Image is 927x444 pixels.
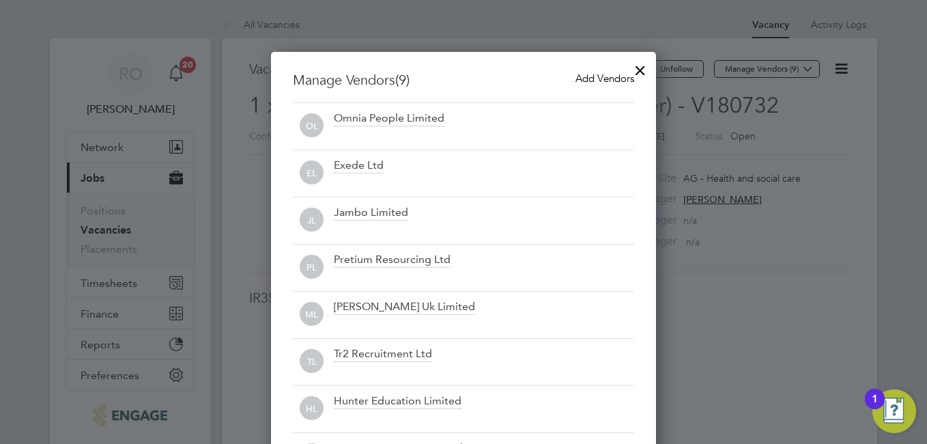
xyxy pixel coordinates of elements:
[872,389,916,433] button: Open Resource Center, 1 new notification
[334,253,451,268] div: Pretium Resourcing Ltd
[300,397,324,421] span: HL
[293,71,634,89] h3: Manage Vendors
[872,399,878,417] div: 1
[334,300,475,315] div: [PERSON_NAME] Uk Limited
[300,161,324,185] span: EL
[334,394,461,409] div: Hunter Education Limited
[300,350,324,374] span: TL
[334,111,444,126] div: Omnia People Limited
[300,255,324,279] span: PL
[575,72,634,85] span: Add Vendors
[300,303,324,327] span: ML
[300,208,324,232] span: JL
[395,71,410,89] span: (9)
[334,206,408,221] div: Jambo Limited
[334,347,432,362] div: Tr2 Recruitment Ltd
[334,158,384,174] div: Exede Ltd
[300,114,324,138] span: OL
